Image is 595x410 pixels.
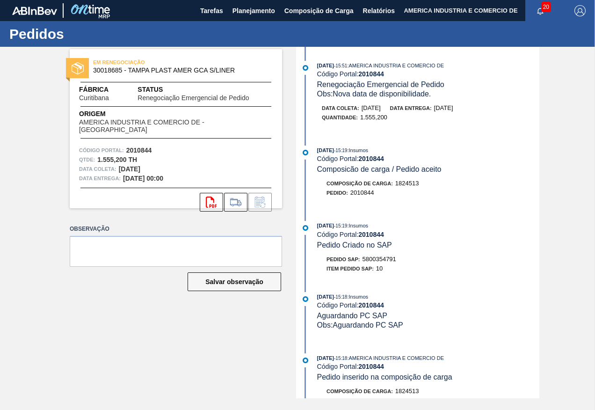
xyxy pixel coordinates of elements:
strong: 2010844 [358,301,384,309]
img: TNhmsLtSVTkK8tSr43FrP2fwEKptu5GPRR3wAAAABJRU5ErkJggg== [12,7,57,15]
span: Renegociação Emergencial de Pedido [317,81,444,88]
span: Relatórios [363,5,395,16]
div: Ir para Composição de Carga [224,193,247,212]
strong: 2010844 [358,231,384,238]
span: Outro [368,397,384,404]
span: 30018685 - TAMPA PLAST AMER GCA S/LINER [93,67,263,74]
span: - 15:19 [334,223,347,228]
strong: 1.555,200 TH [97,156,137,163]
span: - 15:18 [334,356,347,361]
span: 1824513 [395,388,419,395]
strong: [DATE] [119,165,140,173]
span: Quantidade : [322,115,358,120]
span: Pedido : [327,190,348,196]
span: Tarefas [200,5,223,16]
span: Código Portal: [79,146,124,155]
span: Origem [79,109,273,119]
span: Qtde : [79,155,95,164]
span: - 15:51 [334,63,347,68]
span: [DATE] [317,223,334,228]
span: : AMERICA INDUSTRIA E COMERCIO DE [347,355,444,361]
span: AMERICA INDUSTRIA E COMERCIO DE - [GEOGRAPHIC_DATA] [79,119,273,133]
div: Código Portal: [317,155,539,162]
div: Código Portal: [317,301,539,309]
span: 5800354791 [363,256,396,263]
span: Planejamento [232,5,275,16]
h1: Pedidos [9,29,175,39]
span: - 15:19 [334,148,347,153]
span: : AMERICA INDUSTRIA E COMERCIO DE [347,63,444,68]
span: : Insumos [347,223,368,228]
span: Obs: Nova data de disponibilidade. [317,90,431,98]
span: : Insumos [347,294,368,300]
div: Código Portal: [317,363,539,370]
span: Pedido inserido na composição de carga [317,373,452,381]
img: atual [303,296,308,302]
span: Composicão de carga / Pedido aceito [317,165,442,173]
span: Data coleta: [322,105,359,111]
div: Código Portal: [317,231,539,238]
span: [DATE] [317,294,334,300]
strong: 2010844 [358,155,384,162]
span: Composição de Carga : [327,181,393,186]
span: Composição de Carga [284,5,354,16]
img: Logout [574,5,586,16]
span: Renegociação Emergencial de Pedido [138,95,249,102]
img: atual [303,358,308,363]
span: - 15:18 [334,294,347,300]
strong: 2010844 [126,146,152,154]
span: Justificativa: [327,398,366,403]
span: : Insumos [347,147,368,153]
div: Código Portal: [317,70,539,78]
div: Informar alteração no pedido [248,193,272,212]
span: [DATE] [362,104,381,111]
span: [DATE] [317,355,334,361]
span: Obs: Aguardando PC SAP [317,321,403,329]
div: Abrir arquivo PDF [200,193,223,212]
span: Data coleta: [79,164,116,174]
span: [DATE] [434,104,453,111]
strong: 2010844 [358,70,384,78]
span: 20 [541,2,551,12]
span: [DATE] [317,147,334,153]
span: Aguardando PC SAP [317,312,387,320]
span: Status [138,85,273,95]
img: atual [303,65,308,71]
span: Pedido SAP: [327,256,360,262]
span: Composição de Carga : [327,388,393,394]
span: 2010844 [350,189,374,196]
button: Salvar observação [188,272,281,291]
span: 10 [376,265,383,272]
img: atual [303,225,308,231]
span: Item pedido SAP: [327,266,374,271]
span: Data entrega: [390,105,432,111]
span: Fábrica [79,85,138,95]
span: 1.555,200 [360,114,387,121]
span: Curitibana [79,95,109,102]
span: Pedido Criado no SAP [317,241,392,249]
button: Notificações [525,4,555,17]
label: Observação [70,222,282,236]
span: [DATE] [317,63,334,68]
img: status [72,62,84,74]
span: 1824513 [395,180,419,187]
strong: 2010844 [358,363,384,370]
img: atual [303,150,308,155]
span: EM RENEGOCIAÇÃO [93,58,224,67]
span: Data entrega: [79,174,121,183]
strong: [DATE] 00:00 [123,175,163,182]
